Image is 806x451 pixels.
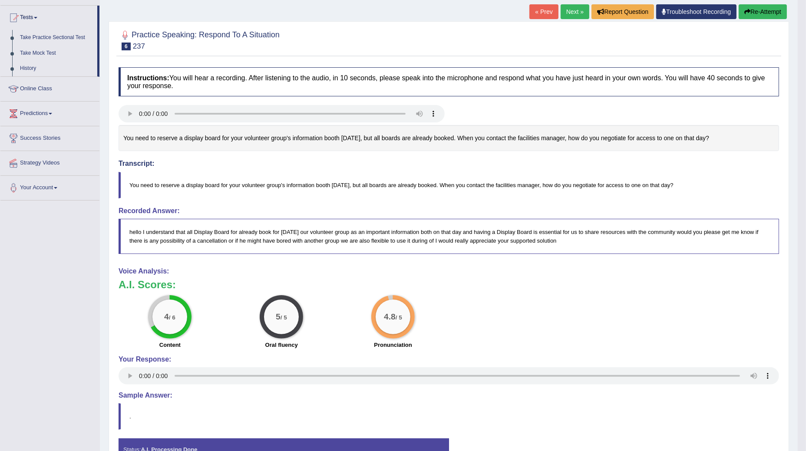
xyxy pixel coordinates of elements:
[281,314,287,321] small: / 5
[374,341,412,349] label: Pronunciation
[16,61,97,76] a: History
[396,314,402,321] small: / 5
[265,341,298,349] label: Oral fluency
[0,151,99,173] a: Strategy Videos
[159,341,181,349] label: Content
[119,172,779,198] blockquote: You need to reserve a display board for your volunteer group's information booth [DATE], but all ...
[119,67,779,96] h4: You will hear a recording. After listening to the audio, in 10 seconds, please speak into the mic...
[0,77,99,99] a: Online Class
[119,403,779,430] blockquote: .
[119,207,779,215] h4: Recorded Answer:
[529,4,558,19] a: « Prev
[384,312,396,321] big: 4.8
[119,392,779,399] h4: Sample Answer:
[561,4,589,19] a: Next »
[119,356,779,363] h4: Your Response:
[119,267,779,275] h4: Voice Analysis:
[0,6,97,27] a: Tests
[119,279,176,290] b: A.I. Scores:
[591,4,654,19] button: Report Question
[127,74,169,82] b: Instructions:
[739,4,787,19] button: Re-Attempt
[0,102,99,123] a: Predictions
[0,176,99,198] a: Your Account
[119,219,779,253] blockquote: hello I understand that all Display Board for already book for [DATE] our volunteer group as an i...
[656,4,737,19] a: Troubleshoot Recording
[16,30,97,46] a: Take Practice Sectional Test
[169,314,175,321] small: / 6
[133,42,145,50] small: 237
[276,312,281,321] big: 5
[16,46,97,61] a: Take Mock Test
[119,125,779,151] div: You need to reserve a display board for your volunteer group's information booth [DATE], but all ...
[164,312,169,321] big: 4
[122,43,131,50] span: 6
[119,29,280,50] h2: Practice Speaking: Respond To A Situation
[0,126,99,148] a: Success Stories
